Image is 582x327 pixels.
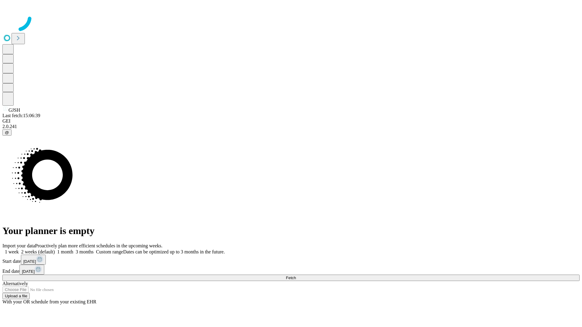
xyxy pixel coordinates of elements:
[22,269,35,274] span: [DATE]
[2,293,30,299] button: Upload a file
[21,255,46,265] button: [DATE]
[2,265,580,275] div: End date
[123,249,225,254] span: Dates can be optimized up to 3 months in the future.
[2,225,580,236] h1: Your planner is empty
[8,107,20,113] span: GJSH
[2,281,28,286] span: Alternatively
[76,249,94,254] span: 3 months
[23,259,36,264] span: [DATE]
[2,275,580,281] button: Fetch
[2,243,35,248] span: Import your data
[286,276,296,280] span: Fetch
[2,299,96,304] span: With your OR schedule from your existing EHR
[2,129,12,136] button: @
[19,265,44,275] button: [DATE]
[2,255,580,265] div: Start date
[2,113,40,118] span: Last fetch: 15:06:39
[5,130,9,135] span: @
[5,249,19,254] span: 1 week
[2,124,580,129] div: 2.0.241
[35,243,162,248] span: Proactively plan more efficient schedules in the upcoming weeks.
[57,249,73,254] span: 1 month
[2,118,580,124] div: GEI
[96,249,123,254] span: Custom range
[21,249,55,254] span: 2 weeks (default)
